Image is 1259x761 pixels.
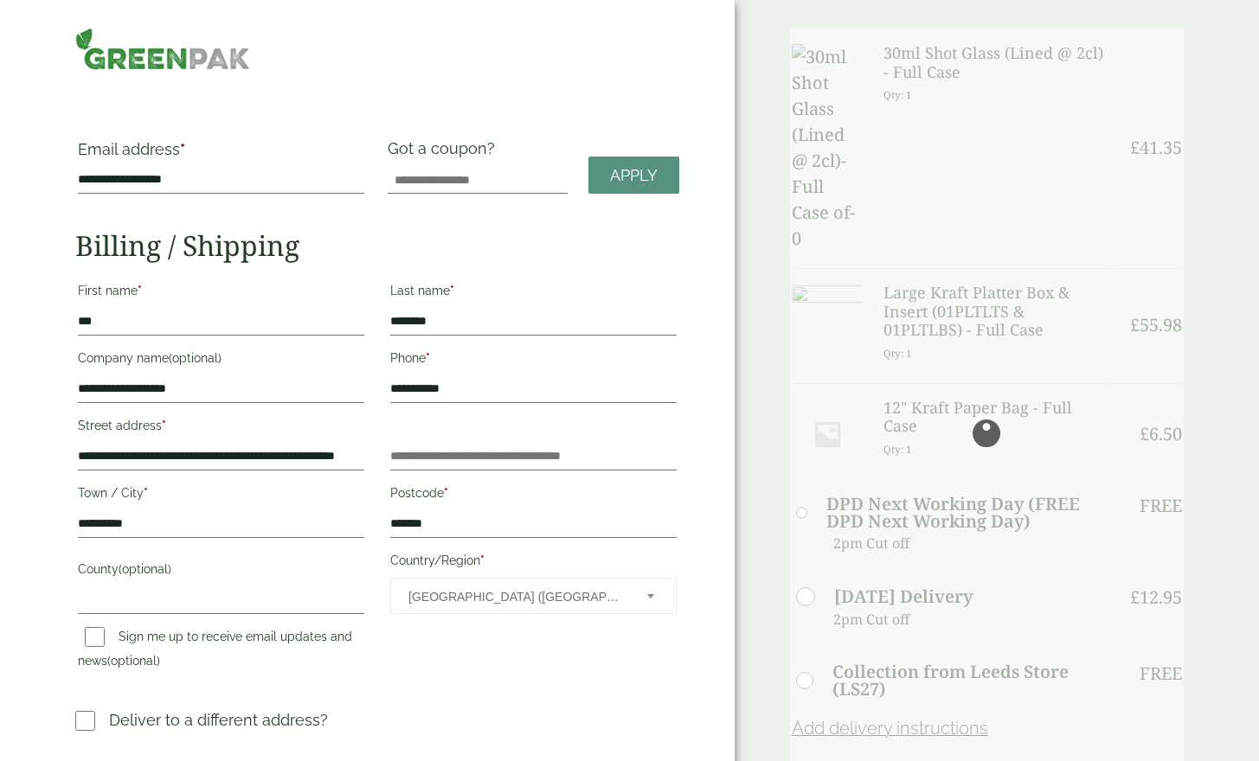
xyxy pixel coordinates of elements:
label: Postcode [390,481,677,510]
label: Last name [390,278,677,308]
label: Email address [78,142,364,166]
abbr: required [444,486,448,500]
abbr: required [144,486,148,500]
span: United Kingdom (UK) [408,579,624,615]
label: Street address [78,413,364,443]
label: Phone [390,346,677,375]
label: County [78,557,364,586]
abbr: required [180,140,185,158]
label: Sign me up to receive email updates and news [78,630,352,673]
a: Apply [588,157,679,194]
abbr: required [162,419,166,432]
h2: Billing / Shipping [75,229,678,262]
label: Got a coupon? [388,139,502,166]
abbr: required [480,553,485,567]
span: Country/Region [390,578,677,614]
p: Deliver to a different address? [109,708,328,732]
label: First name [78,278,364,308]
img: GreenPak Supplies [75,28,250,70]
span: (optional) [119,562,171,576]
abbr: required [450,284,454,297]
label: Town / City [78,481,364,510]
abbr: required [138,284,142,297]
span: Apply [610,166,658,185]
input: Sign me up to receive email updates and news(optional) [85,627,105,647]
span: (optional) [169,351,222,365]
abbr: required [426,351,430,365]
span: (optional) [107,654,160,668]
label: Company name [78,346,364,375]
label: Country/Region [390,548,677,578]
